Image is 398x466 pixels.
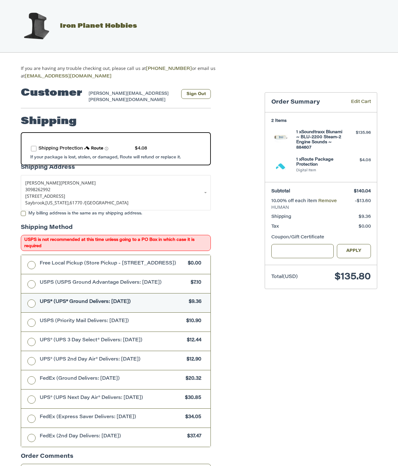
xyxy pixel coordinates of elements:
[355,199,371,203] span: -$13.60
[40,260,185,267] span: Free Local Pickup (Store Pickup - [STREET_ADDRESS])
[271,118,371,123] h3: 2 Items
[271,99,342,106] h3: Order Summary
[21,211,211,216] label: My billing address is the same as my shipping address.
[20,10,52,42] img: Iron Planet Hobbies
[21,87,82,99] h2: Customer
[40,356,184,363] span: UPS® (UPS 2nd Day Air® Delivers: [DATE])
[21,224,73,235] legend: Shipping Method
[182,395,201,402] span: $30.85
[296,157,344,168] h4: 1 x Route Package Protection
[21,175,211,210] a: Enter or select a different address
[30,155,181,159] span: If your package is lost, stolen, or damaged, Route will refund or replace it.
[135,145,147,152] div: $4.08
[25,186,50,192] span: 3098262992
[70,200,85,206] span: 61770 /
[60,23,137,29] span: Iron Planet Hobbies
[271,275,298,279] span: Total (USD)
[40,318,183,325] span: USPS (Priority Mail Delivers: [DATE])
[359,215,371,219] span: $9.36
[296,168,344,173] li: Digital Item
[271,234,371,241] div: Coupon/Gift Certificate
[271,244,334,258] input: Gift Certificate or Coupon Code
[25,180,61,186] span: [PERSON_NAME]
[40,414,182,421] span: FedEx (Express Saver Delivers: [DATE])
[335,272,371,282] span: $135.80
[181,89,211,99] button: Sign Out
[21,65,235,80] p: If you are having any trouble checking out, please call us at or email us at
[61,180,96,186] span: [PERSON_NAME]
[346,157,371,163] div: $4.08
[21,452,73,464] legend: Order Comments
[89,91,175,103] div: [PERSON_NAME][EMAIL_ADDRESS][PERSON_NAME][DOMAIN_NAME]
[40,433,184,440] span: FedEx (2nd Day Delivers: [DATE])
[40,337,184,344] span: UPS® (UPS 3 Day Select® Delivers: [DATE])
[105,147,108,151] span: Learn more
[182,375,201,383] span: $20.32
[38,146,83,151] span: Shipping Protection
[342,99,371,106] a: Edit Cart
[85,200,129,206] span: [GEOGRAPHIC_DATA]
[25,200,45,206] span: Saybrook,
[40,375,183,383] span: FedEx (Ground Delivers: [DATE])
[183,356,201,363] span: $12.90
[183,318,201,325] span: $10.90
[337,244,371,258] button: Apply
[359,224,371,229] span: $0.00
[45,200,70,206] span: [US_STATE],
[271,199,318,203] span: 10.00% off each item
[25,193,65,199] span: [STREET_ADDRESS]
[25,74,112,79] a: [EMAIL_ADDRESS][DOMAIN_NAME]
[271,189,290,194] span: Subtotal
[271,224,279,229] span: Tax
[346,130,371,136] div: $135.96
[185,260,201,267] span: $0.00
[186,298,201,306] span: $9.36
[40,298,186,306] span: UPS® (UPS® Ground Delivers: [DATE])
[14,23,137,29] a: Iron Planet Hobbies
[184,433,201,440] span: $37.47
[296,130,344,150] h4: 1 x Soundtraxx Blunami ~ BLU-2200 Steam-2 Engine Sounds ~ 884607
[318,199,337,203] a: Remove
[187,279,201,287] span: $7.10
[354,189,371,194] span: $140.04
[182,414,201,421] span: $34.05
[271,205,371,211] span: HUMAN
[40,279,188,287] span: USPS (USPS Ground Advantage Delivers: [DATE])
[31,142,201,155] div: route shipping protection selector element
[40,395,182,402] span: UPS® (UPS Next Day Air® Delivers: [DATE])
[21,235,211,251] span: USPS is not recommended at this time unless going to a PO Box in which case it is required
[271,215,291,219] span: Shipping
[146,67,192,71] a: [PHONE_NUMBER]
[184,337,201,344] span: $12.44
[21,115,77,128] h2: Shipping
[21,163,75,175] legend: Shipping Address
